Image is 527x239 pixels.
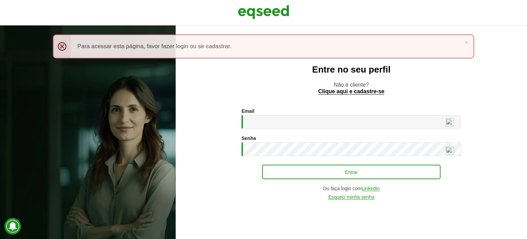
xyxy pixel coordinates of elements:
[328,195,374,200] a: Esqueci minha senha
[53,34,475,58] div: Para acessar esta página, favor fazer login ou se cadastrar.
[446,118,454,127] img: npw-badge-icon-locked.svg
[446,146,454,155] img: npw-badge-icon-locked.svg
[464,39,468,46] a: ×
[242,109,254,113] label: Email
[362,186,380,191] a: LinkedIn
[189,65,513,75] h2: Entre no seu perfil
[318,89,385,95] a: Clique aqui e cadastre-se
[189,82,513,95] p: Não é cliente?
[238,3,289,21] img: EqSeed Logo
[242,186,461,191] div: Ou faça login com
[262,165,441,179] button: Entrar
[242,136,256,141] label: Senha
